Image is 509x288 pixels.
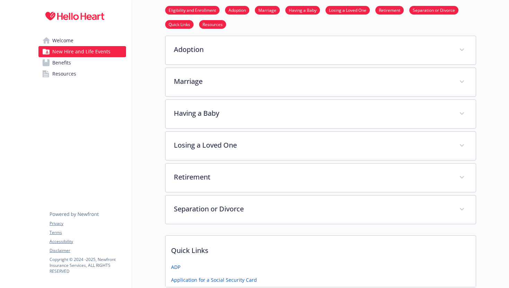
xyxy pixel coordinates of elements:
div: Losing a Loved One [166,132,476,160]
a: Privacy [50,220,126,227]
div: Having a Baby [166,100,476,128]
a: Eligibility and Enrollment [165,7,220,13]
span: Benefits [52,57,71,68]
a: Application for a Social Security Card [171,276,257,283]
p: Retirement [174,172,451,182]
a: Terms [50,229,126,236]
p: Adoption [174,44,451,55]
a: Resources [38,68,126,79]
a: Welcome [38,35,126,46]
a: Benefits [38,57,126,68]
span: Welcome [52,35,73,46]
p: Quick Links [166,236,476,261]
p: Copyright © 2024 - 2025 , Newfront Insurance Services, ALL RIGHTS RESERVED [50,256,126,274]
p: Separation or Divorce [174,204,451,214]
p: Having a Baby [174,108,451,119]
a: Adoption [225,7,249,13]
a: Separation or Divorce [409,7,458,13]
a: Marriage [255,7,280,13]
div: Marriage [166,68,476,96]
a: New Hire and Life Events [38,46,126,57]
span: Resources [52,68,76,79]
a: Quick Links [165,21,194,27]
a: Resources [199,21,226,27]
a: ADP [171,263,180,271]
p: Marriage [174,76,451,87]
div: Separation or Divorce [166,195,476,224]
a: Losing a Loved One [325,7,370,13]
a: Disclaimer [50,247,126,254]
a: Accessibility [50,238,126,245]
span: New Hire and Life Events [52,46,110,57]
p: Losing a Loved One [174,140,451,150]
div: Adoption [166,36,476,64]
a: Retirement [375,7,404,13]
a: Having a Baby [285,7,320,13]
div: Retirement [166,164,476,192]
